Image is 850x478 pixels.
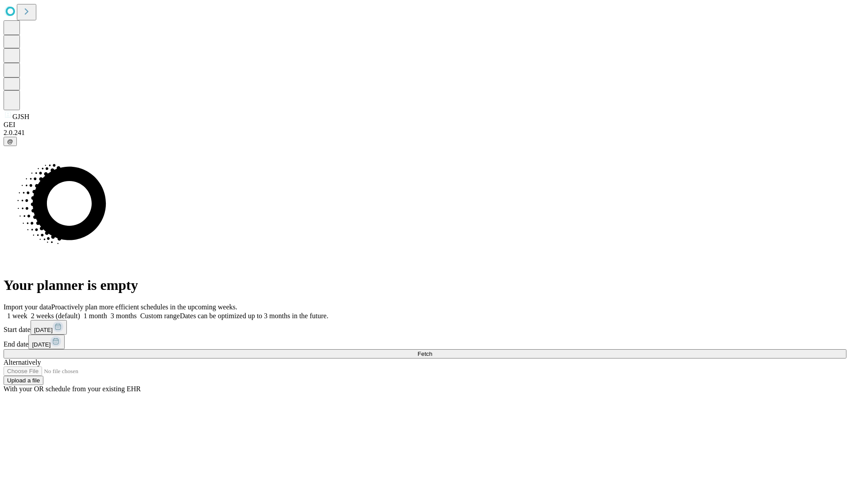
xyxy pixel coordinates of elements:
div: End date [4,335,846,349]
span: 1 week [7,312,27,320]
span: Import your data [4,303,51,311]
span: With your OR schedule from your existing EHR [4,385,141,393]
span: [DATE] [34,327,53,333]
span: Dates can be optimized up to 3 months in the future. [180,312,328,320]
span: @ [7,138,13,145]
span: [DATE] [32,341,50,348]
span: 1 month [84,312,107,320]
span: 3 months [111,312,137,320]
div: 2.0.241 [4,129,846,137]
button: Fetch [4,349,846,358]
button: [DATE] [31,320,67,335]
button: [DATE] [28,335,65,349]
button: @ [4,137,17,146]
div: GEI [4,121,846,129]
span: Fetch [417,351,432,357]
span: Custom range [140,312,180,320]
span: 2 weeks (default) [31,312,80,320]
span: GJSH [12,113,29,120]
h1: Your planner is empty [4,277,846,293]
span: Alternatively [4,358,41,366]
span: Proactively plan more efficient schedules in the upcoming weeks. [51,303,237,311]
button: Upload a file [4,376,43,385]
div: Start date [4,320,846,335]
